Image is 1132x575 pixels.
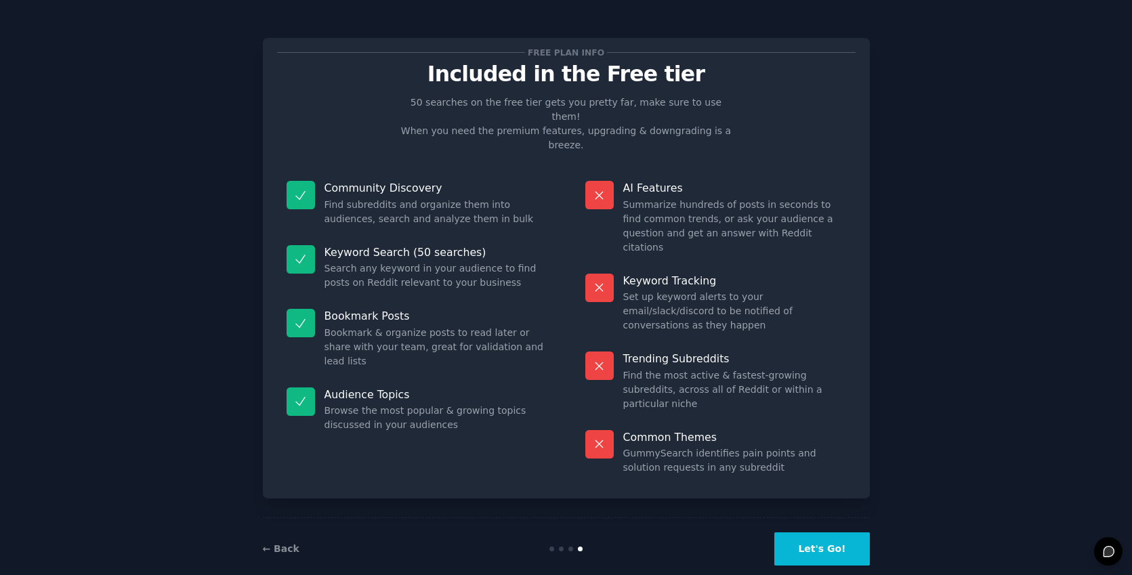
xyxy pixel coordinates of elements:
[623,198,846,255] dd: Summarize hundreds of posts in seconds to find common trends, or ask your audience a question and...
[525,45,606,60] span: Free plan info
[623,368,846,411] dd: Find the most active & fastest-growing subreddits, across all of Reddit or within a particular niche
[324,404,547,432] dd: Browse the most popular & growing topics discussed in your audiences
[396,95,737,152] p: 50 searches on the free tier gets you pretty far, make sure to use them! When you need the premiu...
[324,309,547,323] p: Bookmark Posts
[623,274,846,288] p: Keyword Tracking
[324,245,547,259] p: Keyword Search (50 searches)
[623,290,846,333] dd: Set up keyword alerts to your email/slack/discord to be notified of conversations as they happen
[324,198,547,226] dd: Find subreddits and organize them into audiences, search and analyze them in bulk
[277,62,856,86] p: Included in the Free tier
[623,181,846,195] p: AI Features
[324,326,547,368] dd: Bookmark & organize posts to read later or share with your team, great for validation and lead lists
[324,261,547,290] dd: Search any keyword in your audience to find posts on Reddit relevant to your business
[623,430,846,444] p: Common Themes
[623,352,846,366] p: Trending Subreddits
[263,543,299,554] a: ← Back
[623,446,846,475] dd: GummySearch identifies pain points and solution requests in any subreddit
[324,387,547,402] p: Audience Topics
[774,532,869,566] button: Let's Go!
[324,181,547,195] p: Community Discovery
